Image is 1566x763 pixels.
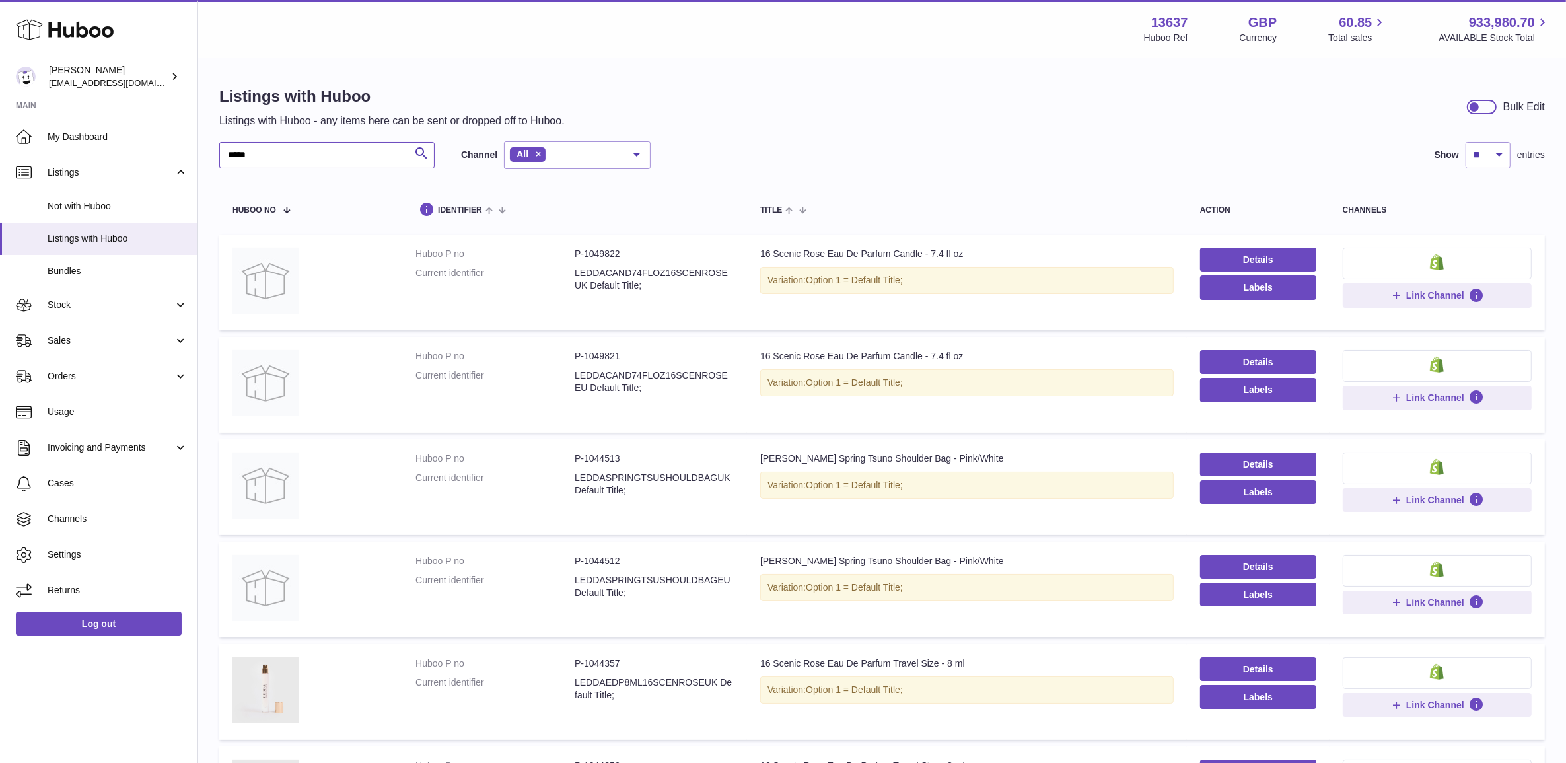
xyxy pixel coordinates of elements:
div: Variation: [760,676,1174,704]
span: Returns [48,584,188,597]
div: Variation: [760,574,1174,601]
a: Details [1200,350,1316,374]
img: shopify-small.png [1430,562,1444,577]
span: Huboo no [232,206,276,215]
dt: Huboo P no [415,555,575,567]
img: LEDDA Spring Tsuno Shoulder Bag - Pink/White [232,453,299,519]
div: 16 Scenic Rose Eau De Parfum Candle - 7.4 fl oz [760,350,1174,363]
dt: Huboo P no [415,453,575,465]
dt: Current identifier [415,574,575,599]
label: Show [1435,149,1459,161]
dd: LEDDASPRINGTSUSHOULDBAGUK Default Title; [575,472,734,497]
strong: 13637 [1151,14,1188,32]
dt: Huboo P no [415,350,575,363]
img: shopify-small.png [1430,254,1444,270]
div: 16 Scenic Rose Eau De Parfum Candle - 7.4 fl oz [760,248,1174,260]
span: Settings [48,548,188,561]
div: 16 Scenic Rose Eau De Parfum Travel Size - 8 ml [760,657,1174,670]
dd: LEDDAEDP8ML16SCENROSEUK Default Title; [575,676,734,702]
span: Option 1 = Default Title; [806,684,903,695]
button: Link Channel [1343,591,1532,614]
img: LEDDA Spring Tsuno Shoulder Bag - Pink/White [232,555,299,621]
dt: Current identifier [415,472,575,497]
span: Stock [48,299,174,311]
button: Link Channel [1343,283,1532,307]
img: internalAdmin-13637@internal.huboo.com [16,67,36,87]
span: 933,980.70 [1469,14,1535,32]
dt: Huboo P no [415,657,575,670]
a: Details [1200,453,1316,476]
div: [PERSON_NAME] [49,64,168,89]
span: Listings with Huboo [48,233,188,245]
a: 60.85 Total sales [1328,14,1387,44]
span: Channels [48,513,188,525]
button: Link Channel [1343,693,1532,717]
span: Option 1 = Default Title; [806,582,903,593]
button: Labels [1200,583,1316,606]
span: AVAILABLE Stock Total [1439,32,1550,44]
button: Labels [1200,685,1316,709]
label: Channel [461,149,497,161]
span: Option 1 = Default Title; [806,275,903,285]
img: shopify-small.png [1430,357,1444,373]
span: title [760,206,782,215]
span: Total sales [1328,32,1387,44]
div: Currency [1240,32,1277,44]
div: [PERSON_NAME] Spring Tsuno Shoulder Bag - Pink/White [760,555,1174,567]
span: Link Channel [1406,289,1464,301]
span: My Dashboard [48,131,188,143]
dd: LEDDACAND74FLOZ16SCENROSEEU Default Title; [575,369,734,394]
span: [EMAIL_ADDRESS][DOMAIN_NAME] [49,77,194,88]
a: 933,980.70 AVAILABLE Stock Total [1439,14,1550,44]
dd: P-1044513 [575,453,734,465]
dt: Current identifier [415,676,575,702]
p: Listings with Huboo - any items here can be sent or dropped off to Huboo. [219,114,565,128]
img: shopify-small.png [1430,459,1444,475]
button: Link Channel [1343,488,1532,512]
dt: Huboo P no [415,248,575,260]
img: 16 Scenic Rose Eau De Parfum Travel Size - 8 ml [232,657,299,723]
span: Sales [48,334,174,347]
div: Bulk Edit [1503,100,1545,114]
div: action [1200,206,1316,215]
span: 60.85 [1339,14,1372,32]
dd: P-1044357 [575,657,734,670]
dd: LEDDACAND74FLOZ16SCENROSEUK Default Title; [575,267,734,292]
a: Details [1200,555,1316,579]
dt: Current identifier [415,369,575,394]
strong: GBP [1248,14,1277,32]
span: All [516,149,528,159]
span: identifier [438,206,482,215]
a: Details [1200,657,1316,681]
img: shopify-small.png [1430,664,1444,680]
span: Not with Huboo [48,200,188,213]
dt: Current identifier [415,267,575,292]
dd: P-1049821 [575,350,734,363]
div: channels [1343,206,1532,215]
dd: P-1049822 [575,248,734,260]
button: Labels [1200,378,1316,402]
div: Variation: [760,369,1174,396]
div: Variation: [760,472,1174,499]
button: Labels [1200,480,1316,504]
h1: Listings with Huboo [219,86,565,107]
span: Option 1 = Default Title; [806,377,903,388]
span: Usage [48,406,188,418]
img: 16 Scenic Rose Eau De Parfum Candle - 7.4 fl oz [232,248,299,314]
div: [PERSON_NAME] Spring Tsuno Shoulder Bag - Pink/White [760,453,1174,465]
span: entries [1517,149,1545,161]
button: Labels [1200,275,1316,299]
span: Invoicing and Payments [48,441,174,454]
div: Variation: [760,267,1174,294]
button: Link Channel [1343,386,1532,410]
dd: LEDDASPRINGTSUSHOULDBAGEU Default Title; [575,574,734,599]
a: Log out [16,612,182,636]
span: Link Channel [1406,392,1464,404]
span: Bundles [48,265,188,277]
div: Huboo Ref [1144,32,1188,44]
dd: P-1044512 [575,555,734,567]
span: Listings [48,166,174,179]
a: Details [1200,248,1316,272]
span: Option 1 = Default Title; [806,480,903,490]
span: Link Channel [1406,494,1464,506]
